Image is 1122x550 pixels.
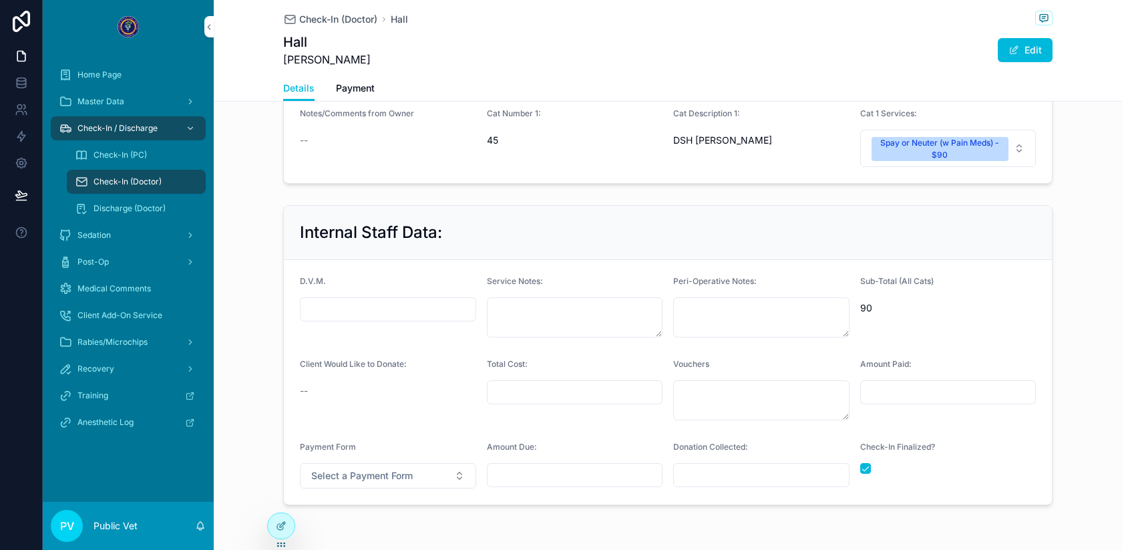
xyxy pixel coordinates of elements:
span: Sedation [77,230,111,241]
span: Anesthetic Log [77,417,134,428]
a: Details [283,76,315,102]
a: Check-In (Doctor) [283,13,377,26]
span: Amount Due: [487,442,537,452]
h2: Internal Staff Data: [300,222,442,243]
span: Cat 1 Services: [860,108,917,118]
a: Master Data [51,90,206,114]
span: Details [283,82,315,95]
a: Client Add-On Service [51,303,206,327]
p: Public Vet [93,519,138,533]
div: scrollable content [43,53,214,452]
a: Training [51,384,206,408]
div: Spay or Neuter (w Pain Meds) - $90 [880,137,1001,161]
span: 45 [487,134,663,147]
span: Check-In (Doctor) [299,13,377,26]
a: Hall [391,13,408,26]
button: Select Button [860,130,1037,167]
a: Check-In / Discharge [51,116,206,140]
span: -- [300,384,308,398]
span: Peri-Operative Notes: [673,276,757,286]
a: Home Page [51,63,206,87]
span: Check-In / Discharge [77,123,158,134]
span: Client Add-On Service [77,310,162,321]
span: Vouchers [673,359,709,369]
span: Check-In Finalized? [860,442,935,452]
span: Check-In (Doctor) [93,176,162,187]
span: Payment [336,82,375,95]
span: Client Would Like to Donate: [300,359,407,369]
a: Discharge (Doctor) [67,196,206,221]
span: PV [60,518,74,534]
span: Recovery [77,364,114,374]
span: Training [77,390,108,401]
span: Notes/Comments from Owner [300,108,414,118]
span: Service Notes: [487,276,543,286]
button: Unselect SPAY_OR_NEUTER_W_PAIN_MEDS_90 [872,136,1009,161]
span: Payment Form [300,442,356,452]
span: Post-Op [77,257,109,267]
span: Sub-Total (All Cats) [860,276,934,286]
a: Sedation [51,223,206,247]
span: DSH [PERSON_NAME] [673,134,850,147]
span: Total Cost: [487,359,528,369]
a: Recovery [51,357,206,381]
span: 90 [860,301,1037,315]
span: Cat Number 1: [487,108,541,118]
span: [PERSON_NAME] [283,51,371,67]
span: -- [300,134,308,147]
button: Select Button [300,463,476,489]
span: Medical Comments [77,283,151,294]
a: Medical Comments [51,277,206,301]
a: Check-In (PC) [67,143,206,167]
span: Rabies/Microchips [77,337,148,348]
a: Payment [336,76,375,103]
a: Check-In (Doctor) [67,170,206,194]
a: Anesthetic Log [51,410,206,434]
img: App logo [118,16,139,37]
span: Select a Payment Form [311,469,413,483]
span: Master Data [77,96,124,107]
span: Amount Paid: [860,359,912,369]
h1: Hall [283,33,371,51]
span: Donation Collected: [673,442,748,452]
button: Edit [998,38,1053,62]
a: Rabies/Microchips [51,330,206,354]
span: Check-In (PC) [93,150,147,160]
span: Cat Description 1: [673,108,740,118]
span: D.V.M. [300,276,326,286]
span: Discharge (Doctor) [93,203,166,214]
span: Home Page [77,70,122,80]
a: Post-Op [51,250,206,274]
